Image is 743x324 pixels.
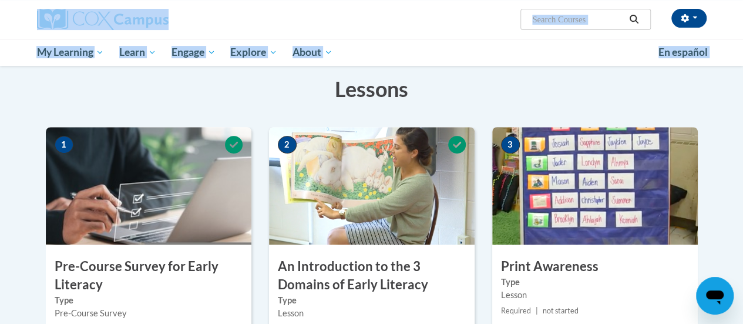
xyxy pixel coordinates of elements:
[501,276,689,289] label: Type
[658,46,708,58] span: En español
[278,136,297,153] span: 2
[37,9,169,30] img: Cox Campus
[55,307,243,320] div: Pre-Course Survey
[278,307,466,320] div: Lesson
[536,306,538,315] span: |
[269,127,475,245] img: Course Image
[46,127,251,245] img: Course Image
[223,39,285,66] a: Explore
[501,289,689,302] div: Lesson
[36,45,104,59] span: My Learning
[278,294,466,307] label: Type
[543,306,579,315] span: not started
[625,12,643,26] button: Search
[29,39,112,66] a: My Learning
[46,258,251,294] h3: Pre-Course Survey for Early Literacy
[164,39,223,66] a: Engage
[492,258,698,276] h3: Print Awareness
[112,39,164,66] a: Learn
[119,45,156,59] span: Learn
[28,39,715,66] div: Main menu
[651,40,715,65] a: En español
[230,45,277,59] span: Explore
[55,136,73,153] span: 1
[37,9,248,30] a: Cox Campus
[501,136,520,153] span: 3
[293,45,332,59] span: About
[285,39,340,66] a: About
[531,12,625,26] input: Search Courses
[696,277,734,315] iframe: Button to launch messaging window
[492,127,698,245] img: Course Image
[55,294,243,307] label: Type
[501,306,531,315] span: Required
[671,9,707,28] button: Account Settings
[172,45,216,59] span: Engage
[269,258,475,294] h3: An Introduction to the 3 Domains of Early Literacy
[46,74,698,103] h3: Lessons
